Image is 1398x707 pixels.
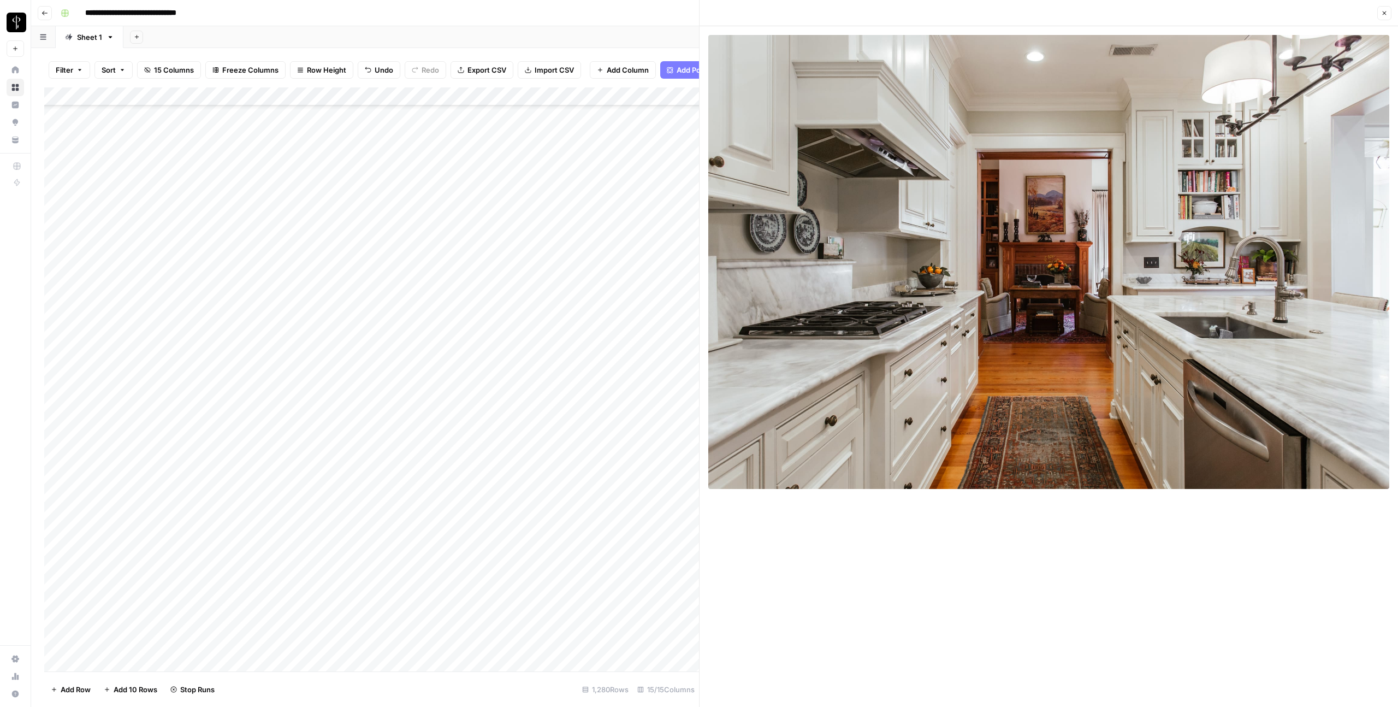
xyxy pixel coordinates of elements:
[205,61,286,79] button: Freeze Columns
[7,9,24,36] button: Workspace: LP Production Workloads
[114,684,157,695] span: Add 10 Rows
[222,64,279,75] span: Freeze Columns
[7,650,24,668] a: Settings
[307,64,346,75] span: Row Height
[7,79,24,96] a: Browse
[518,61,581,79] button: Import CSV
[61,684,91,695] span: Add Row
[660,61,743,79] button: Add Power Agent
[180,684,215,695] span: Stop Runs
[7,13,26,32] img: LP Production Workloads Logo
[7,685,24,703] button: Help + Support
[290,61,353,79] button: Row Height
[7,96,24,114] a: Insights
[49,61,90,79] button: Filter
[102,64,116,75] span: Sort
[56,26,123,48] a: Sheet 1
[7,61,24,79] a: Home
[7,668,24,685] a: Usage
[405,61,446,79] button: Redo
[97,681,164,698] button: Add 10 Rows
[56,64,73,75] span: Filter
[44,681,97,698] button: Add Row
[77,32,102,43] div: Sheet 1
[708,35,1389,489] img: Row/Cell
[633,681,699,698] div: 15/15 Columns
[467,64,506,75] span: Export CSV
[422,64,439,75] span: Redo
[137,61,201,79] button: 15 Columns
[7,131,24,149] a: Your Data
[535,64,574,75] span: Import CSV
[607,64,649,75] span: Add Column
[94,61,133,79] button: Sort
[358,61,400,79] button: Undo
[451,61,513,79] button: Export CSV
[154,64,194,75] span: 15 Columns
[7,114,24,131] a: Opportunities
[375,64,393,75] span: Undo
[164,681,221,698] button: Stop Runs
[677,64,736,75] span: Add Power Agent
[578,681,633,698] div: 1,280 Rows
[590,61,656,79] button: Add Column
